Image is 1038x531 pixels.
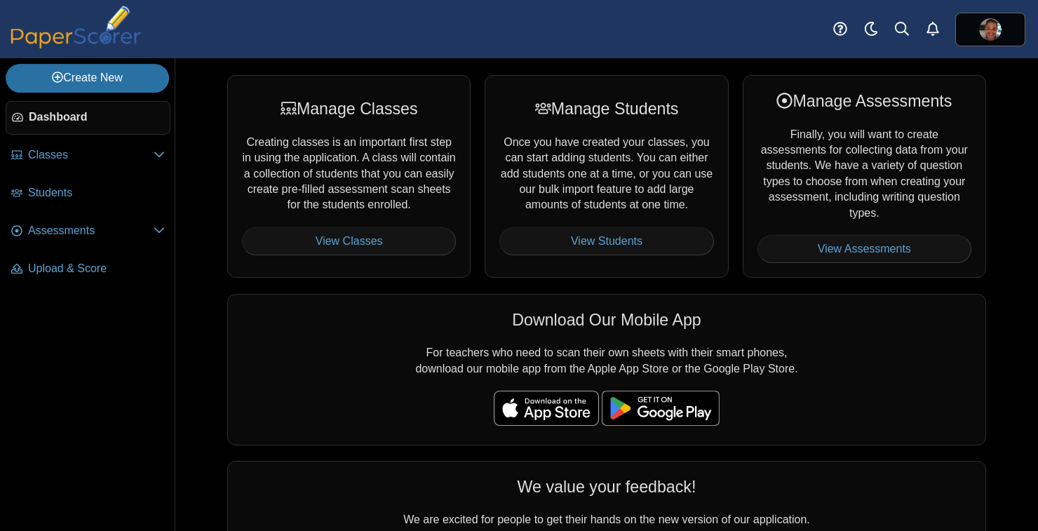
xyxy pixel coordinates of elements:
[743,75,986,278] div: Finally, you will want to create assessments for collecting data from your students. We have a va...
[6,177,170,210] a: Students
[6,215,170,248] a: Assessments
[485,75,728,278] div: Once you have created your classes, you can start adding students. You can either add students on...
[29,109,164,125] span: Dashboard
[227,294,986,445] div: For teachers who need to scan their own sheets with their smart phones, download our mobile app f...
[242,309,971,331] div: Download Our Mobile App
[6,253,170,286] a: Upload & Score
[955,13,1025,46] a: ps.b0phvrmUsyTbMj4s
[6,64,169,92] a: Create New
[499,227,713,255] a: View Students
[242,476,971,498] div: We value your feedback!
[499,98,713,120] div: Manage Students
[917,14,948,45] a: Alerts
[6,39,146,51] a: PaperScorer
[6,101,170,135] a: Dashboard
[602,391,720,426] img: google-play-badge.png
[28,261,165,276] span: Upload & Score
[28,223,154,238] span: Assessments
[979,18,1002,41] img: ps.b0phvrmUsyTbMj4s
[28,185,165,201] span: Students
[242,227,456,255] a: View Classes
[6,139,170,173] a: Classes
[757,235,971,263] a: View Assessments
[227,75,471,278] div: Creating classes is an important first step in using the application. A class will contain a coll...
[494,391,599,426] img: apple-store-badge.svg
[6,6,146,48] img: PaperScorer
[757,90,971,112] div: Manage Assessments
[979,18,1002,41] span: Kevin Ross
[242,98,456,120] div: Manage Classes
[28,147,154,163] span: Classes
